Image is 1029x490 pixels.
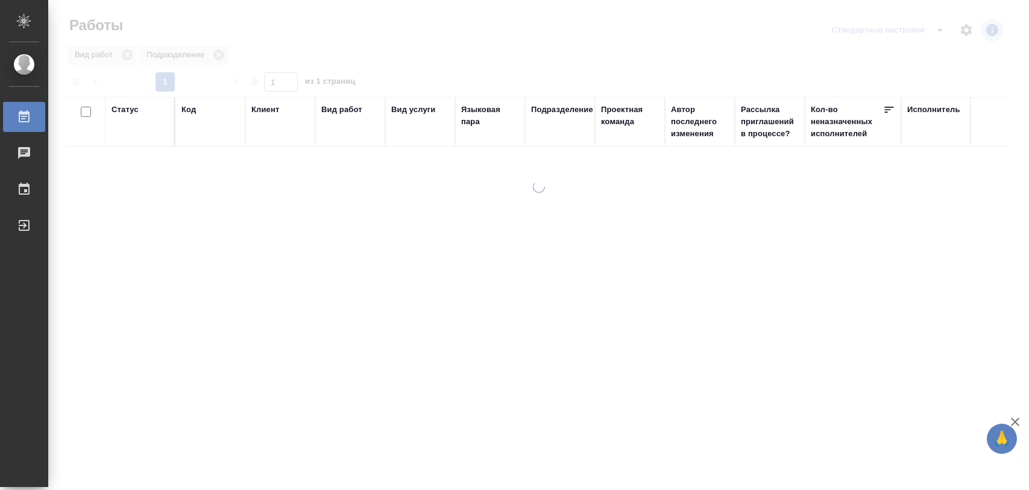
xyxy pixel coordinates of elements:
div: Статус [112,104,139,116]
div: Языковая пара [461,104,519,128]
div: Код [181,104,196,116]
div: Исполнитель [907,104,960,116]
div: Кол-во неназначенных исполнителей [811,104,883,140]
button: 🙏 [987,424,1017,454]
div: Вид работ [321,104,362,116]
div: Подразделение [531,104,593,116]
div: Клиент [251,104,279,116]
div: Автор последнего изменения [671,104,729,140]
span: 🙏 [992,426,1012,451]
div: Проектная команда [601,104,659,128]
div: Рассылка приглашений в процессе? [741,104,799,140]
div: Вид услуги [391,104,436,116]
